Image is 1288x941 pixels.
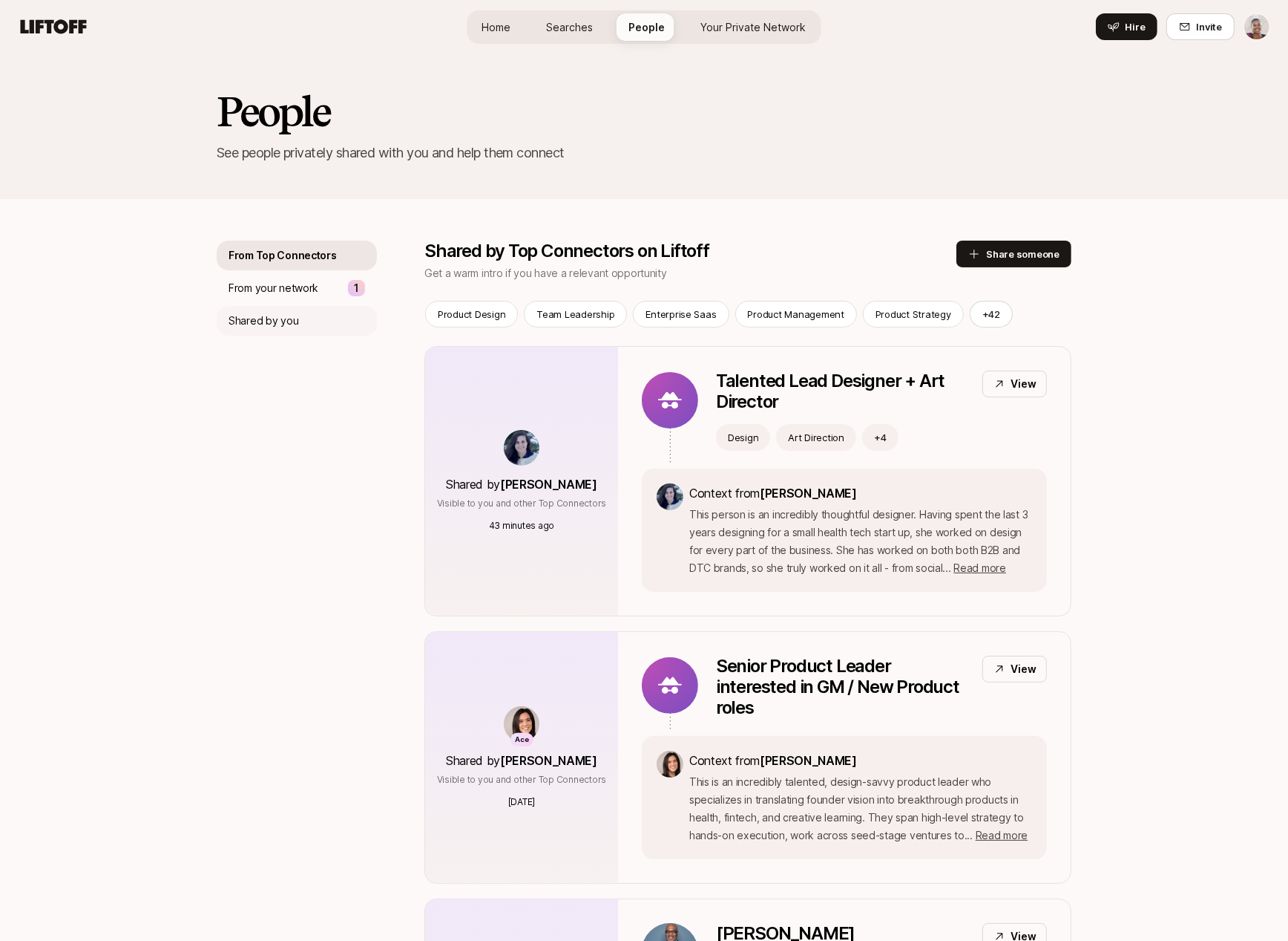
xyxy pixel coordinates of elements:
span: Home [482,19,511,35]
p: 43 minutes ago [489,519,555,533]
span: [PERSON_NAME] [760,753,857,768]
p: From Top Connectors [229,247,337,264]
p: See people privately shared with you and help them connect [217,143,1071,163]
p: View [1011,660,1036,678]
p: Senior Product Leader interested in GM / New Product roles [716,656,970,718]
p: From your network [229,279,318,297]
p: Shared by you [229,312,298,330]
p: Visible to you and other Top Connectors [437,773,607,787]
p: Ace [515,734,529,746]
span: Read more [976,829,1028,841]
span: [PERSON_NAME] [760,486,857,501]
span: [PERSON_NAME] [500,753,597,768]
button: +42 [970,301,1013,328]
p: Get a warm intro if you have a relevant opportunity [424,264,956,282]
p: Context from [689,483,1032,503]
img: f3789128_d726_40af_ba80_c488df0e0488.jpg [504,430,539,466]
p: Product Design [438,307,505,322]
button: Invite [1166,13,1235,40]
p: 1 [354,279,359,297]
p: Product Management [748,307,844,322]
p: View [1011,375,1036,393]
span: Hire [1126,19,1146,34]
a: People [617,13,677,41]
img: 71d7b91d_d7cb_43b4_a7ea_a9b2f2cc6e03.jpg [657,751,683,778]
p: Shared by Top Connectors on Liftoff [424,241,956,261]
p: [DATE] [508,795,536,809]
p: Enterprise Saas [645,307,716,322]
a: AceShared by[PERSON_NAME]Visible to you and other Top Connectors[DATE]Senior Product Leader inter... [424,631,1071,884]
img: 71d7b91d_d7cb_43b4_a7ea_a9b2f2cc6e03.jpg [504,706,539,742]
p: This is an incredibly talented, design-savvy product leader who specializes in translating founde... [689,773,1032,844]
button: Hire [1096,13,1157,40]
p: This person is an incredibly thoughtful designer. Having spent the last 3 years designing for a s... [689,506,1032,577]
span: Your Private Network [701,19,806,35]
span: Read more [954,561,1006,574]
a: Your Private Network [689,13,818,41]
p: Product Strategy [875,307,951,322]
p: Visible to you and other Top Connectors [437,497,607,510]
a: Home [470,13,523,41]
p: Talented Lead Designer + Art Director [716,371,970,412]
p: Design [728,430,758,445]
img: f3789128_d726_40af_ba80_c488df0e0488.jpg [657,483,683,510]
button: Share someone [956,241,1071,267]
span: [PERSON_NAME] [500,477,597,492]
p: Shared by [446,475,597,494]
button: +4 [862,424,898,451]
a: Shared by[PERSON_NAME]Visible to you and other Top Connectors43 minutes agoTalented Lead Designer... [424,346,1071,616]
h2: People [217,89,1071,134]
p: Context from [689,751,1032,770]
p: Team Leadership [536,307,614,322]
a: Searches [535,13,605,41]
button: Janelle Bradley [1243,13,1270,40]
span: Searches [547,19,594,35]
img: Janelle Bradley [1244,14,1269,39]
span: People [629,19,666,35]
p: Shared by [446,751,597,770]
span: Invite [1197,19,1222,34]
p: Art Direction [788,430,844,445]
